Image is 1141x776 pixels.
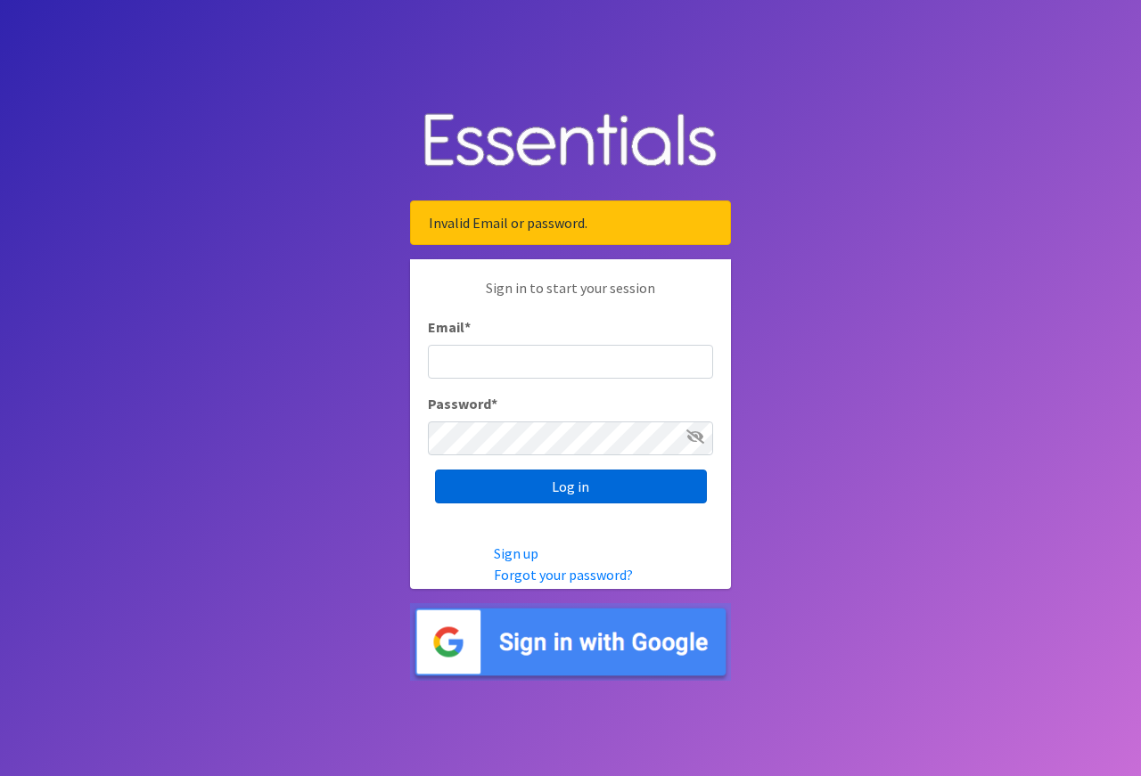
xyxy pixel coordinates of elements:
[428,393,497,414] label: Password
[464,318,471,336] abbr: required
[410,603,731,681] img: Sign in with Google
[428,316,471,338] label: Email
[435,470,707,503] input: Log in
[410,200,731,245] div: Invalid Email or password.
[410,95,731,187] img: Human Essentials
[494,544,538,562] a: Sign up
[494,566,633,584] a: Forgot your password?
[428,277,713,316] p: Sign in to start your session
[491,395,497,413] abbr: required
